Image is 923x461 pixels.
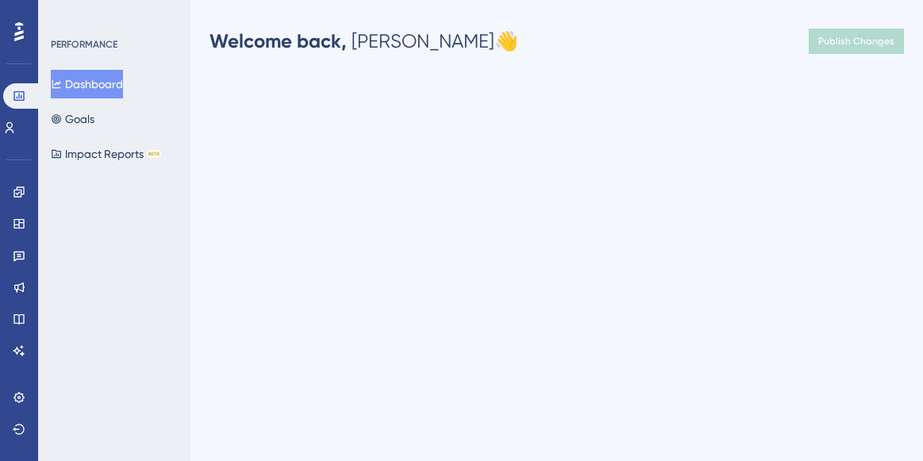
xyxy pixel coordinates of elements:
[51,70,123,98] button: Dashboard
[51,105,94,133] button: Goals
[210,29,347,52] span: Welcome back,
[210,29,518,54] div: [PERSON_NAME] 👋
[147,150,161,158] div: BETA
[51,38,117,51] div: PERFORMANCE
[809,29,904,54] button: Publish Changes
[818,35,894,48] span: Publish Changes
[51,140,161,168] button: Impact ReportsBETA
